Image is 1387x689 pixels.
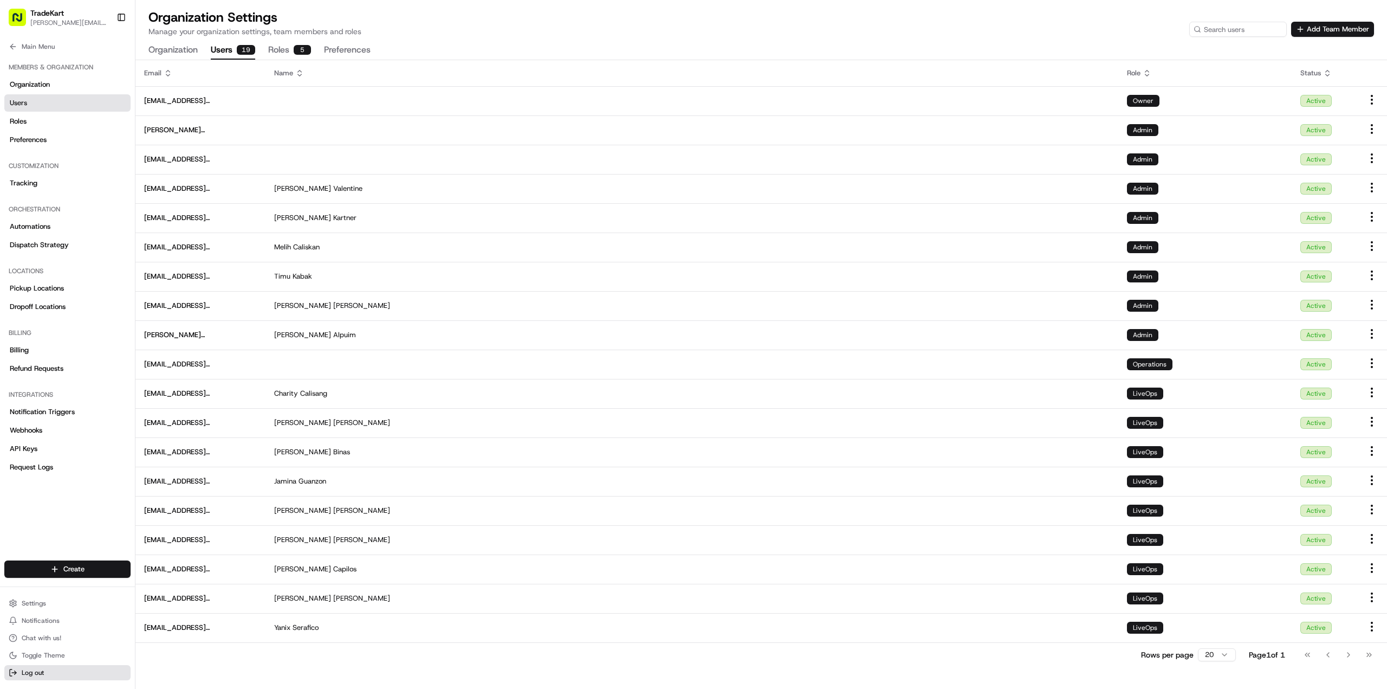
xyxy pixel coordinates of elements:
span: [DATE] [96,168,118,177]
span: Knowledge Base [22,242,83,253]
span: Charity [274,389,298,398]
span: Create [63,564,85,574]
span: [EMAIL_ADDRESS][DOMAIN_NAME] [144,594,257,603]
button: Notifications [4,613,131,628]
span: Binas [333,447,350,457]
div: Admin [1127,212,1158,224]
div: Active [1300,505,1332,517]
div: Name [274,68,1110,78]
span: [PERSON_NAME] [274,301,331,311]
span: [PERSON_NAME] [274,535,331,545]
div: Role [1127,68,1283,78]
a: Automations [4,218,131,235]
div: Active [1300,593,1332,604]
span: • [90,197,94,206]
img: Masood Aslam [11,158,28,175]
div: LiveOps [1127,593,1163,604]
span: Calisang [300,389,327,398]
button: Main Menu [4,39,131,54]
button: Add Team Member [1291,22,1374,37]
span: [PERSON_NAME] [274,447,331,457]
span: Roles [10,117,27,126]
div: Page 1 of 1 [1249,649,1285,660]
span: Webhooks [10,426,42,435]
span: Preferences [10,135,47,145]
span: [PERSON_NAME] [274,184,331,194]
button: TradeKart[PERSON_NAME][EMAIL_ADDRESS][PERSON_NAME][DOMAIN_NAME] [4,4,112,30]
div: Admin [1127,153,1158,165]
span: [EMAIL_ADDRESS][DOMAIN_NAME] [144,447,257,457]
div: Active [1300,271,1332,282]
div: 19 [237,45,255,55]
a: Notification Triggers [4,403,131,421]
span: [PERSON_NAME] [274,418,331,428]
span: Refund Requests [10,364,63,374]
span: [PERSON_NAME][EMAIL_ADDRESS][DOMAIN_NAME] [144,330,257,340]
div: Members & Organization [4,59,131,76]
a: 💻API Documentation [87,238,178,257]
span: [PERSON_NAME] [274,594,331,603]
span: [PERSON_NAME] [333,418,390,428]
div: LiveOps [1127,475,1163,487]
span: Dispatch Strategy [10,240,69,250]
a: Roles [4,113,131,130]
a: Pickup Locations [4,280,131,297]
a: Users [4,94,131,112]
div: Active [1300,153,1332,165]
span: Pylon [108,269,131,277]
div: Active [1300,95,1332,107]
span: Dropoff Locations [10,302,66,312]
p: Rows per page [1141,649,1194,660]
a: Dropoff Locations [4,298,131,315]
span: [EMAIL_ADDRESS][DOMAIN_NAME] [144,418,257,428]
div: Integrations [4,386,131,403]
span: Chat with us! [22,634,61,642]
span: [EMAIL_ADDRESS][DOMAIN_NAME] [144,301,257,311]
div: Active [1300,446,1332,458]
h1: Organization Settings [148,9,361,26]
button: TradeKart [30,8,64,18]
span: API Documentation [102,242,174,253]
span: Billing [10,345,29,355]
span: Yanix [274,623,290,633]
div: Customization [4,157,131,175]
span: [PERSON_NAME] [333,535,390,545]
div: Orchestration [4,201,131,218]
span: Toggle Theme [22,651,65,660]
span: [EMAIL_ADDRESS][DOMAIN_NAME] [144,389,257,398]
span: [EMAIL_ADDRESS][DOMAIN_NAME] [144,242,257,252]
div: Admin [1127,124,1158,136]
p: Manage your organization settings, team members and roles [148,26,361,37]
span: Tracking [10,178,37,188]
span: Users [10,98,27,108]
span: [EMAIL_ADDRESS][DOMAIN_NAME] [144,213,257,223]
span: Jamina [274,476,296,486]
span: [PERSON_NAME] [333,301,390,311]
div: LiveOps [1127,446,1163,458]
span: Alpuim [333,330,356,340]
button: Preferences [324,41,371,60]
div: Past conversations [11,141,69,150]
button: [PERSON_NAME][EMAIL_ADDRESS][PERSON_NAME][DOMAIN_NAME] [30,18,108,27]
div: Admin [1127,271,1158,282]
div: Owner [1127,95,1159,107]
span: [EMAIL_ADDRESS][DOMAIN_NAME] [144,184,257,194]
div: Admin [1127,300,1158,312]
span: [EMAIL_ADDRESS][DOMAIN_NAME] [144,623,257,633]
a: Dispatch Strategy [4,236,131,254]
button: Log out [4,665,131,680]
div: LiveOps [1127,417,1163,429]
div: LiveOps [1127,505,1163,517]
button: Roles [268,41,311,60]
div: Active [1300,183,1332,195]
div: Active [1300,417,1332,429]
span: Notification Triggers [10,407,75,417]
span: [EMAIL_ADDRESS][DOMAIN_NAME] [144,476,257,486]
div: Active [1300,563,1332,575]
span: [PERSON_NAME] [333,506,390,516]
span: Capilos [333,564,357,574]
span: [DATE] [96,197,118,206]
span: [EMAIL_ADDRESS][DOMAIN_NAME] [144,154,257,164]
span: [PERSON_NAME] [274,564,331,574]
button: Users [211,41,255,60]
